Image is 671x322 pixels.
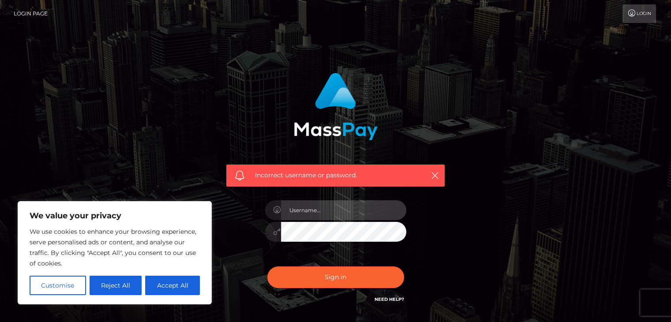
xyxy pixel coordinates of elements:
a: Login [622,4,656,23]
p: We value your privacy [30,210,200,221]
img: MassPay Login [294,73,378,140]
p: We use cookies to enhance your browsing experience, serve personalised ads or content, and analys... [30,226,200,269]
input: Username... [281,200,406,220]
button: Reject All [90,276,142,295]
a: Need Help? [375,296,404,302]
a: Login Page [14,4,48,23]
button: Sign in [267,266,404,288]
button: Accept All [145,276,200,295]
div: We value your privacy [18,201,212,304]
span: Incorrect username or password. [255,171,416,180]
button: Customise [30,276,86,295]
